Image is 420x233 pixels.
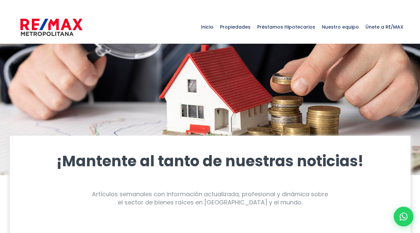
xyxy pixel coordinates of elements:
div: Artículos semanales con información actualizada, profesional y dinámica sobre el sector de bienes... [33,190,387,206]
span: Inicio [198,17,217,37]
a: Únete a RE/MAX [362,11,407,43]
a: Propiedades [217,11,254,43]
span: Únete a RE/MAX [362,17,407,37]
a: Préstamos Hipotecarios [254,11,319,43]
span: Nuestro equipo [319,17,362,37]
a: Nuestro equipo [319,11,362,43]
a: Inicio [198,11,217,43]
img: remax-metropolitana-logo [20,17,82,37]
span: Propiedades [217,17,254,37]
a: RE/MAX Metropolitana [20,11,82,43]
span: Préstamos Hipotecarios [254,17,319,37]
h1: ¡Mantente al tanto de nuestras noticias! [33,152,387,170]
